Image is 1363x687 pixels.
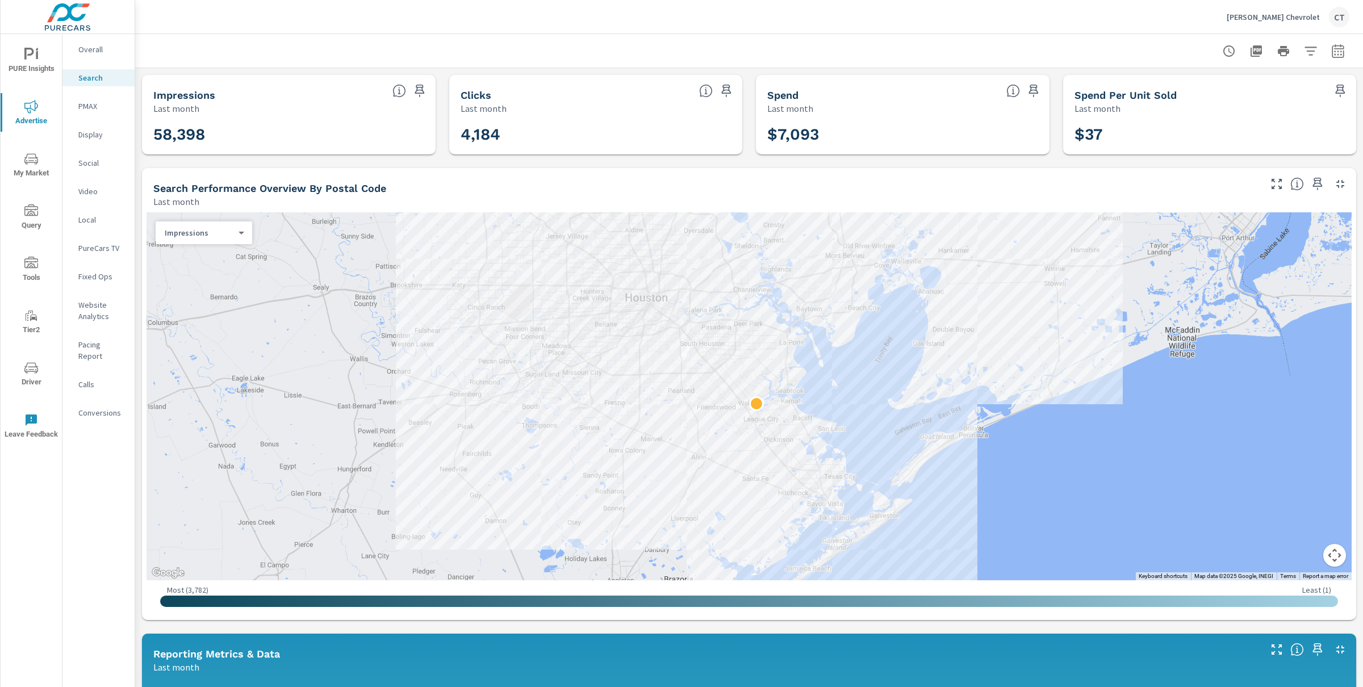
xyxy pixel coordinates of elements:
button: Minimize Widget [1331,175,1349,193]
h3: 4,184 [461,125,731,144]
p: [PERSON_NAME] Chevrolet [1227,12,1320,22]
span: The number of times an ad was shown on your behalf. [392,84,406,98]
span: Tier2 [4,309,58,337]
div: Pacing Report [62,336,135,365]
button: Minimize Widget [1331,640,1349,659]
p: Fixed Ops [78,271,126,282]
span: Map data ©2025 Google, INEGI [1194,573,1273,579]
h5: Spend [767,89,798,101]
div: Calls [62,376,135,393]
span: Understand Search data over time and see how metrics compare to each other. [1290,643,1304,656]
p: Overall [78,44,126,55]
span: Driver [4,361,58,389]
a: Report a map error [1303,573,1348,579]
span: Leave Feedback [4,413,58,441]
p: Calls [78,379,126,390]
a: Open this area in Google Maps (opens a new window) [149,565,187,580]
span: Save this to your personalized report [1331,82,1349,100]
span: Advertise [4,100,58,128]
h3: $37 [1074,125,1345,144]
div: PMAX [62,98,135,115]
div: Social [62,154,135,171]
div: Search [62,69,135,86]
span: Save this to your personalized report [1308,640,1327,659]
h3: 58,398 [153,125,424,144]
p: Pacing Report [78,339,126,362]
div: Fixed Ops [62,268,135,285]
img: Google [149,565,187,580]
h5: Clicks [461,89,491,101]
div: Website Analytics [62,296,135,325]
div: Local [62,211,135,228]
p: Last month [153,102,199,115]
h5: Spend Per Unit Sold [1074,89,1177,101]
p: PureCars TV [78,242,126,254]
span: Save this to your personalized report [411,82,429,100]
p: Local [78,214,126,225]
h5: Reporting Metrics & Data [153,648,280,660]
span: My Market [4,152,58,180]
p: Conversions [78,407,126,418]
p: Last month [1074,102,1120,115]
p: Impressions [165,228,234,238]
p: Least ( 1 ) [1302,585,1331,595]
span: The amount of money spent on advertising during the period. [1006,84,1020,98]
p: Last month [153,660,199,674]
div: Overall [62,41,135,58]
h3: $7,093 [767,125,1038,144]
button: Map camera controls [1323,544,1346,567]
h5: Search Performance Overview By Postal Code [153,182,386,194]
p: Last month [767,102,813,115]
button: Apply Filters [1299,40,1322,62]
span: Understand Search performance data by postal code. Individual postal codes can be selected and ex... [1290,177,1304,191]
div: Impressions [156,228,243,238]
span: The number of times an ad was clicked by a consumer. [699,84,713,98]
p: Most ( 3,782 ) [167,585,208,595]
span: Save this to your personalized report [1025,82,1043,100]
span: Query [4,204,58,232]
button: Make Fullscreen [1268,640,1286,659]
p: Display [78,129,126,140]
div: CT [1329,7,1349,27]
p: Video [78,186,126,197]
div: Video [62,183,135,200]
button: Print Report [1272,40,1295,62]
p: Social [78,157,126,169]
button: Keyboard shortcuts [1139,572,1188,580]
p: Website Analytics [78,299,126,322]
button: Select Date Range [1327,40,1349,62]
p: Last month [461,102,507,115]
div: PureCars TV [62,240,135,257]
span: Save this to your personalized report [1308,175,1327,193]
span: Save this to your personalized report [717,82,735,100]
a: Terms [1280,573,1296,579]
div: nav menu [1,34,62,452]
span: Tools [4,257,58,284]
p: Last month [153,195,199,208]
button: Make Fullscreen [1268,175,1286,193]
button: "Export Report to PDF" [1245,40,1268,62]
div: Conversions [62,404,135,421]
span: PURE Insights [4,48,58,76]
div: Display [62,126,135,143]
h5: Impressions [153,89,215,101]
p: Search [78,72,126,83]
p: PMAX [78,100,126,112]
